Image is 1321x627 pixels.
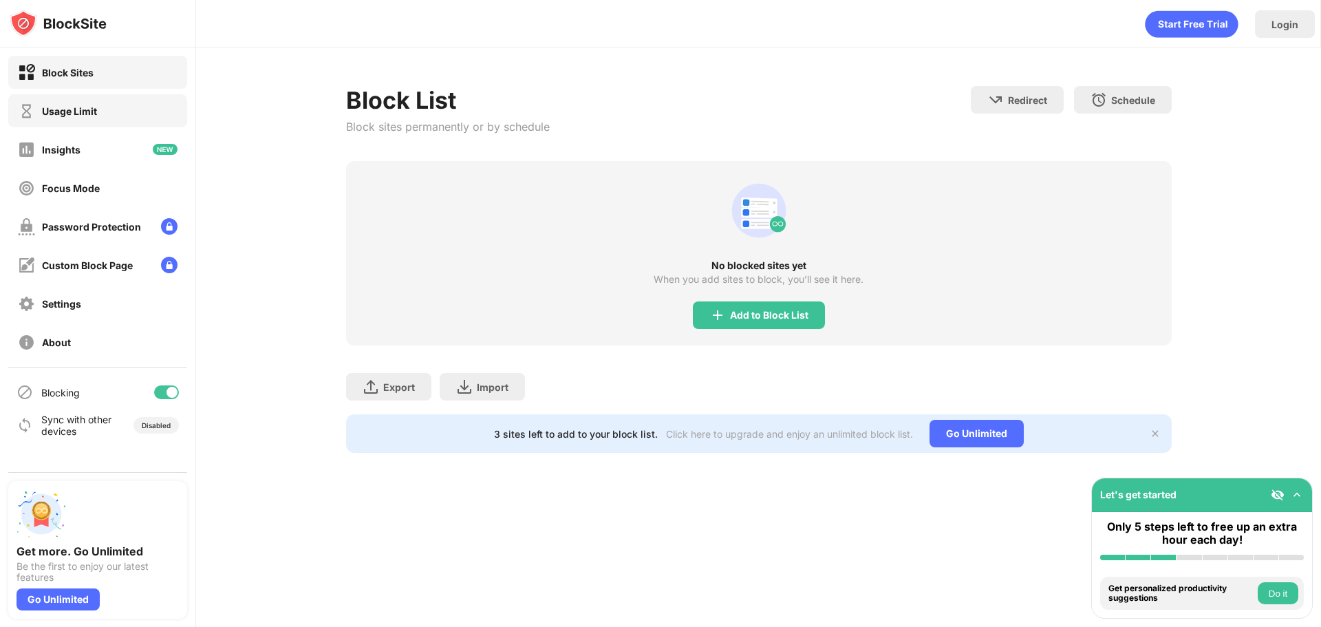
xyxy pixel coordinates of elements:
[654,274,863,285] div: When you add sites to block, you’ll see it here.
[10,10,107,37] img: logo-blocksite.svg
[1100,489,1177,500] div: Let's get started
[726,178,792,244] div: animation
[17,384,33,401] img: blocking-icon.svg
[1258,582,1298,604] button: Do it
[1150,428,1161,439] img: x-button.svg
[42,298,81,310] div: Settings
[1008,94,1047,106] div: Redirect
[1271,19,1298,30] div: Login
[18,103,35,120] img: time-usage-off.svg
[18,334,35,351] img: about-off.svg
[346,120,550,134] div: Block sites permanently or by schedule
[161,257,178,273] img: lock-menu.svg
[1111,94,1155,106] div: Schedule
[18,295,35,312] img: settings-off.svg
[42,259,133,271] div: Custom Block Page
[18,180,35,197] img: focus-off.svg
[153,144,178,155] img: new-icon.svg
[730,310,808,321] div: Add to Block List
[18,141,35,158] img: insights-off.svg
[18,218,35,235] img: password-protection-off.svg
[17,561,179,583] div: Be the first to enjoy our latest features
[1108,584,1254,604] div: Get personalized productivity suggestions
[42,67,94,78] div: Block Sites
[477,381,508,393] div: Import
[1100,520,1304,546] div: Only 5 steps left to free up an extra hour each day!
[17,544,179,558] div: Get more. Go Unlimited
[42,105,97,117] div: Usage Limit
[17,417,33,434] img: sync-icon.svg
[666,428,913,440] div: Click here to upgrade and enjoy an unlimited block list.
[346,260,1172,271] div: No blocked sites yet
[930,420,1024,447] div: Go Unlimited
[346,86,550,114] div: Block List
[1290,488,1304,502] img: omni-setup-toggle.svg
[18,64,35,81] img: block-on.svg
[1145,10,1238,38] div: animation
[17,489,66,539] img: push-unlimited.svg
[494,428,658,440] div: 3 sites left to add to your block list.
[42,144,80,156] div: Insights
[41,387,80,398] div: Blocking
[142,421,171,429] div: Disabled
[383,381,415,393] div: Export
[42,337,71,348] div: About
[17,588,100,610] div: Go Unlimited
[42,182,100,194] div: Focus Mode
[42,221,141,233] div: Password Protection
[18,257,35,274] img: customize-block-page-off.svg
[161,218,178,235] img: lock-menu.svg
[41,414,112,437] div: Sync with other devices
[1271,488,1285,502] img: eye-not-visible.svg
